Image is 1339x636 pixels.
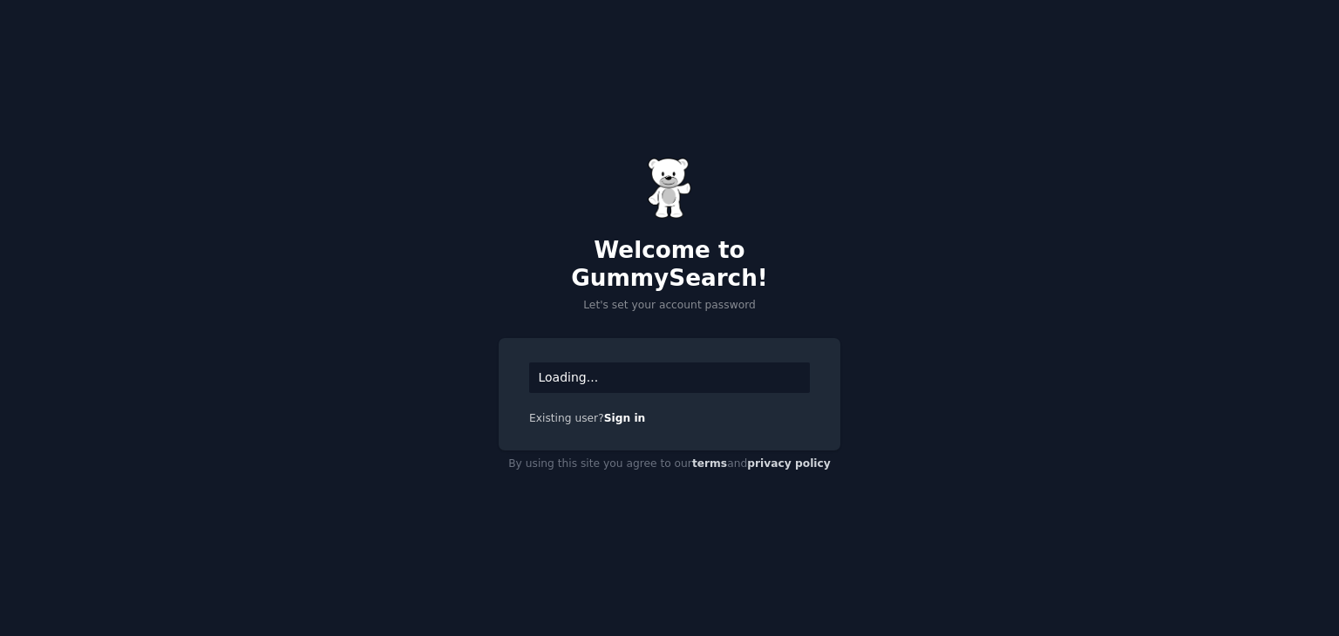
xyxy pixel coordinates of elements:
a: Sign in [604,412,646,424]
p: Let's set your account password [499,298,840,314]
a: privacy policy [747,457,831,470]
span: Existing user? [529,412,604,424]
div: By using this site you agree to our and [499,450,840,478]
img: Gummy Bear [648,158,691,219]
div: Loading... [529,362,810,393]
h2: Welcome to GummySearch! [499,237,840,292]
a: terms [692,457,727,470]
